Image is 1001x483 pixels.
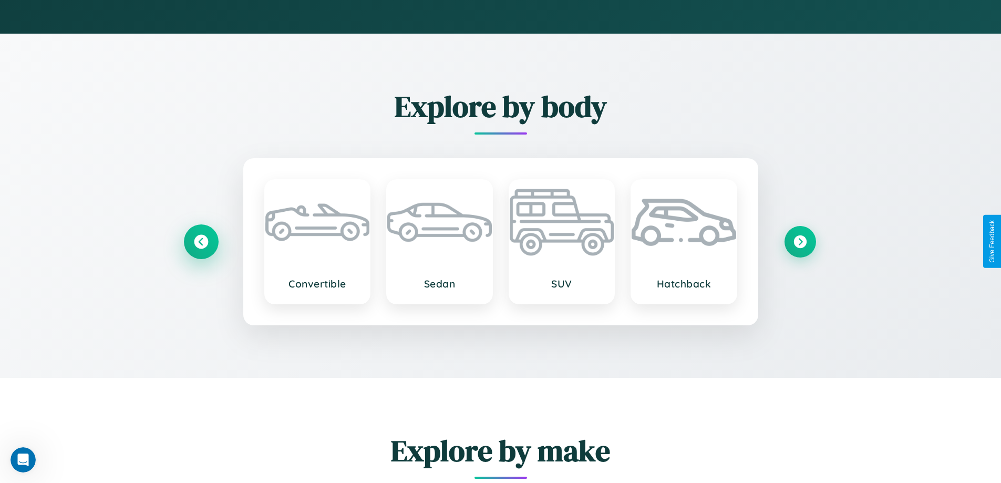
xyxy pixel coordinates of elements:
[185,430,816,471] h2: Explore by make
[398,278,481,290] h3: Sedan
[11,447,36,472] iframe: Intercom live chat
[185,86,816,127] h2: Explore by body
[520,278,604,290] h3: SUV
[276,278,359,290] h3: Convertible
[642,278,726,290] h3: Hatchback
[988,220,996,263] div: Give Feedback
